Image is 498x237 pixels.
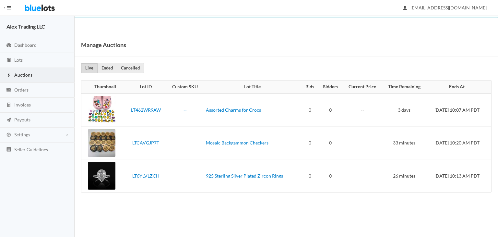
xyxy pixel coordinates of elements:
a: LT6YLVLZCH [132,173,160,179]
td: [DATE] 10:07 AM PDT [427,94,491,127]
ion-icon: calculator [6,102,12,108]
td: 26 minutes [382,159,427,193]
a: Cancelled [117,63,144,73]
th: Current Price [343,81,382,94]
td: -- [343,94,382,127]
span: [EMAIL_ADDRESS][DOMAIN_NAME] [403,5,487,10]
a: -- [184,173,187,179]
a: LT462WR9AW [131,107,161,113]
a: Mosaic Backgammon Checkers [206,140,268,145]
a: LTCAVGJP7T [132,140,159,145]
th: Ends At [427,81,491,94]
a: Live [81,63,98,73]
ion-icon: cog [6,132,12,138]
td: 0 [302,126,318,159]
td: 0 [302,159,318,193]
th: Lot ID [125,81,167,94]
th: Bidders [318,81,343,94]
ion-icon: speedometer [6,43,12,49]
h1: Manage Auctions [81,40,126,50]
td: 0 [318,126,343,159]
th: Lot Title [203,81,302,94]
span: Payouts [14,117,30,122]
span: Auctions [14,72,32,78]
td: -- [343,126,382,159]
ion-icon: clipboard [6,57,12,64]
ion-icon: list box [6,147,12,153]
td: [DATE] 10:20 AM PDT [427,126,491,159]
th: Custom SKU [167,81,203,94]
a: -- [184,140,187,145]
span: Orders [14,87,29,93]
a: Assorted Charms for Crocs [206,107,261,113]
th: Thumbnail [81,81,125,94]
a: Ended [97,63,117,73]
th: Bids [302,81,318,94]
span: Dashboard [14,42,37,48]
td: 0 [318,159,343,193]
td: 0 [302,94,318,127]
ion-icon: flash [6,72,12,79]
span: Seller Guidelines [14,147,48,152]
span: Lots [14,57,23,63]
span: Settings [14,132,30,137]
ion-icon: paper plane [6,117,12,123]
a: -- [184,107,187,113]
td: [DATE] 10:13 AM PDT [427,159,491,193]
span: Invoices [14,102,31,107]
strong: Alex Trading LLC [6,23,45,30]
th: Time Remaining [382,81,427,94]
td: 3 days [382,94,427,127]
ion-icon: cash [6,87,12,94]
td: 33 minutes [382,126,427,159]
ion-icon: person [402,5,408,11]
td: -- [343,159,382,193]
td: 0 [318,94,343,127]
a: 925 Sterling Silver Plated Zircon Rings [206,173,283,179]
